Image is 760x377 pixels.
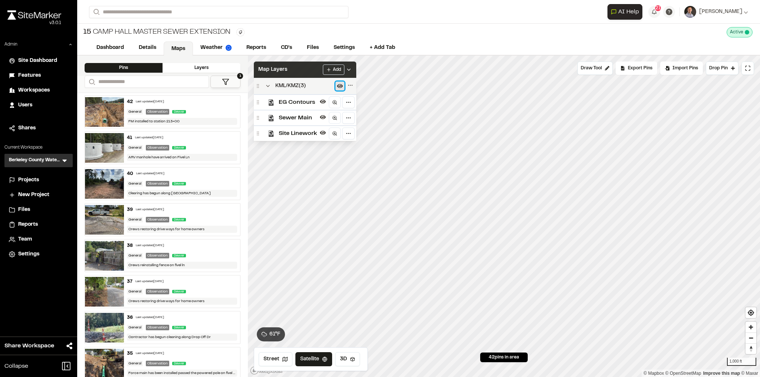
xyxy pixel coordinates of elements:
[83,27,91,38] span: 15
[727,358,756,366] div: 1,000 ft
[362,41,403,55] a: + Add Tab
[672,65,698,72] span: Import Pins
[9,72,68,80] a: Features
[146,325,169,330] div: Observation
[489,354,519,361] span: 42 pins in area
[85,241,124,271] img: file
[127,226,237,233] div: Crews restoring drive ways for home owners
[172,146,186,149] span: Sewer
[333,66,341,73] span: Add
[127,99,133,105] div: 42
[746,333,756,343] button: Zoom out
[136,208,164,212] div: Last updated [DATE]
[709,65,728,72] span: Drop Pin
[127,135,132,141] div: 41
[9,57,68,65] a: Site Dashboard
[577,62,613,75] button: Draw Tool
[127,370,237,377] div: Force main has been installed passed the powered pole on fivel ln
[135,136,163,140] div: Last updated [DATE]
[127,171,133,177] div: 40
[9,206,68,214] a: Files
[741,371,758,376] a: Maxar
[607,4,645,20] div: Open AI Assistant
[628,65,652,72] span: Export Pins
[326,41,362,55] a: Settings
[146,289,169,294] div: Observation
[127,242,133,249] div: 38
[318,128,327,137] button: Hide layer
[299,41,326,55] a: Files
[131,41,164,55] a: Details
[85,205,124,235] img: file
[135,280,164,284] div: Last updated [DATE]
[648,6,660,18] button: 21
[269,330,281,338] span: 61 ° F
[727,27,753,37] div: This project is active and counting against your active project count.
[295,352,332,366] button: Satellite
[684,6,696,18] img: User
[703,371,740,376] a: Map feedback
[329,96,341,108] a: Zoom to layer
[279,113,317,122] span: Sewer Main
[746,322,756,333] button: Zoom in
[9,157,61,164] h3: Berkeley County Water & Sewer
[236,28,245,36] button: Edit Tags
[127,253,143,258] div: General
[146,181,169,186] div: Observation
[329,112,341,124] a: Zoom to layer
[323,65,344,75] button: Add
[127,278,132,285] div: 37
[9,101,68,109] a: Users
[268,130,274,137] img: kml_black_icon64.png
[127,334,237,341] div: Contractor has begun cleaning along Drop Off Dr
[268,99,274,106] img: kml_black_icon64.png
[146,217,169,222] div: Observation
[18,124,36,132] span: Shares
[85,97,124,127] img: file
[83,27,230,38] div: Camp Hall Master Sewer Extension
[730,29,743,36] span: Active
[172,110,186,113] span: Sewer
[89,41,131,55] a: Dashboard
[746,344,756,354] span: Reset bearing to north
[85,63,163,73] div: Pins
[9,124,68,132] a: Shares
[193,41,239,55] a: Weather
[706,62,738,75] button: Drop Pin
[136,172,164,176] div: Last updated [DATE]
[9,250,68,258] a: Settings
[85,169,124,199] img: file
[239,41,273,55] a: Reports
[18,176,39,184] span: Projects
[172,182,186,185] span: Sewer
[4,144,73,151] p: Current Workspace
[18,72,41,80] span: Features
[581,65,602,72] span: Draw Tool
[660,62,703,75] div: Import Pins into your project
[9,191,68,199] a: New Project
[89,6,102,18] button: Search
[127,262,237,269] div: Crews reinstalling fence on fivel ln
[259,352,292,366] button: Street
[7,10,61,20] img: rebrand.png
[18,250,39,258] span: Settings
[4,41,17,48] p: Admin
[684,6,748,18] button: [PERSON_NAME]
[9,235,68,244] a: Team
[85,277,124,307] img: file
[164,42,193,56] a: Maps
[127,217,143,222] div: General
[257,327,285,341] button: 61°F
[210,76,240,88] button: 1
[127,181,143,186] div: General
[273,41,299,55] a: CD's
[250,366,283,375] a: Mapbox logo
[127,325,143,330] div: General
[18,235,32,244] span: Team
[618,7,639,16] span: AI Help
[335,352,360,366] button: 3D
[127,314,133,321] div: 36
[127,145,143,151] div: General
[127,154,237,161] div: ARV manhole have arrived on Fivel Ln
